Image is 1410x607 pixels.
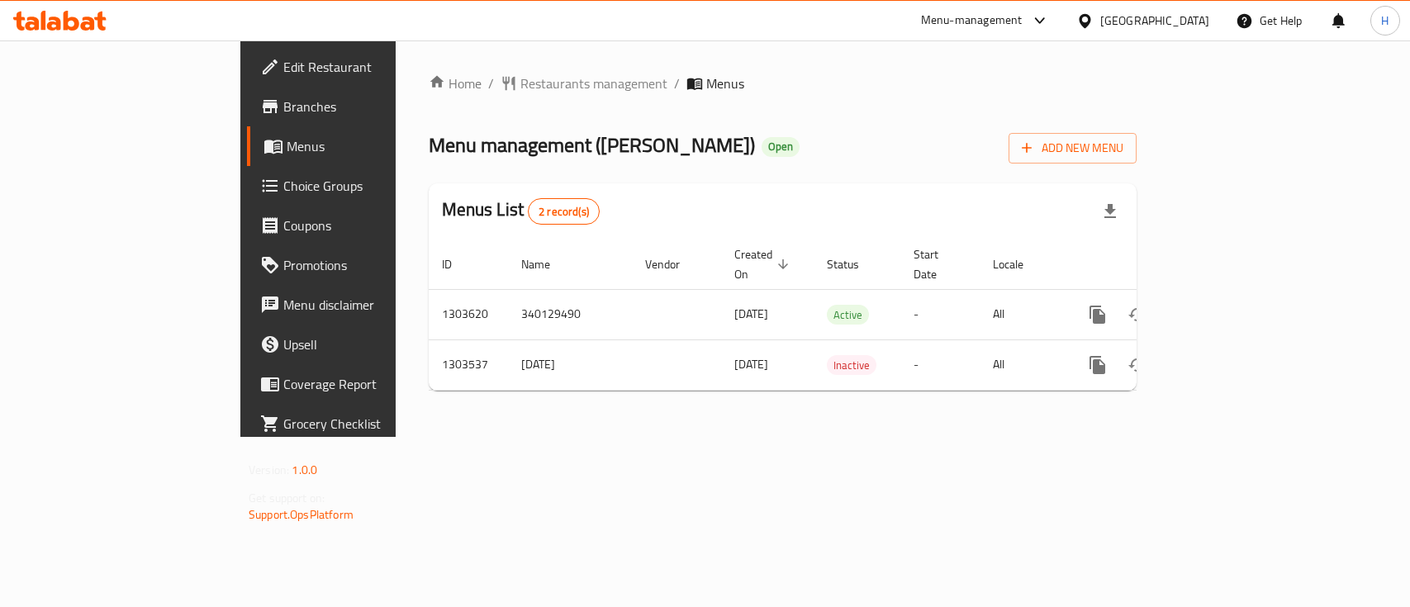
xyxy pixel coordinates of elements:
li: / [488,74,494,93]
span: Upsell [283,334,463,354]
span: Inactive [827,356,876,375]
a: Grocery Checklist [247,404,476,443]
td: 340129490 [508,289,632,339]
th: Actions [1065,239,1250,290]
div: Open [762,137,800,157]
div: Inactive [827,355,876,375]
span: Locale [993,254,1045,274]
span: 1.0.0 [292,459,317,481]
span: Branches [283,97,463,116]
button: Add New Menu [1009,133,1137,164]
span: 2 record(s) [529,204,599,220]
span: Choice Groups [283,176,463,196]
a: Menu disclaimer [247,285,476,325]
span: Get support on: [249,487,325,509]
button: Change Status [1118,345,1157,385]
span: [DATE] [734,303,768,325]
span: Edit Restaurant [283,57,463,77]
span: Created On [734,244,794,284]
span: Menus [287,136,463,156]
td: [DATE] [508,339,632,390]
span: ID [442,254,473,274]
td: All [980,339,1065,390]
td: - [900,339,980,390]
table: enhanced table [429,239,1250,391]
div: Export file [1090,192,1130,231]
a: Choice Groups [247,166,476,206]
span: Vendor [645,254,701,274]
span: Menus [706,74,744,93]
a: Branches [247,87,476,126]
span: [DATE] [734,353,768,375]
td: - [900,289,980,339]
span: Coverage Report [283,374,463,394]
span: H [1381,12,1389,30]
span: Grocery Checklist [283,414,463,434]
span: Menu management ( [PERSON_NAME] ) [429,126,755,164]
a: Upsell [247,325,476,364]
span: Add New Menu [1022,138,1123,159]
a: Edit Restaurant [247,47,476,87]
span: Coupons [283,216,463,235]
button: more [1078,345,1118,385]
td: All [980,289,1065,339]
a: Promotions [247,245,476,285]
a: Coupons [247,206,476,245]
span: Start Date [914,244,960,284]
div: Menu-management [921,11,1023,31]
h2: Menus List [442,197,600,225]
div: Active [827,305,869,325]
a: Restaurants management [501,74,667,93]
button: Change Status [1118,295,1157,334]
a: Menus [247,126,476,166]
span: Promotions [283,255,463,275]
button: more [1078,295,1118,334]
span: Restaurants management [520,74,667,93]
span: Status [827,254,881,274]
span: Version: [249,459,289,481]
span: Menu disclaimer [283,295,463,315]
a: Coverage Report [247,364,476,404]
span: Name [521,254,572,274]
nav: breadcrumb [429,74,1137,93]
li: / [674,74,680,93]
div: Total records count [528,198,600,225]
span: Active [827,306,869,325]
a: Support.OpsPlatform [249,504,354,525]
div: [GEOGRAPHIC_DATA] [1100,12,1209,30]
span: Open [762,140,800,154]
